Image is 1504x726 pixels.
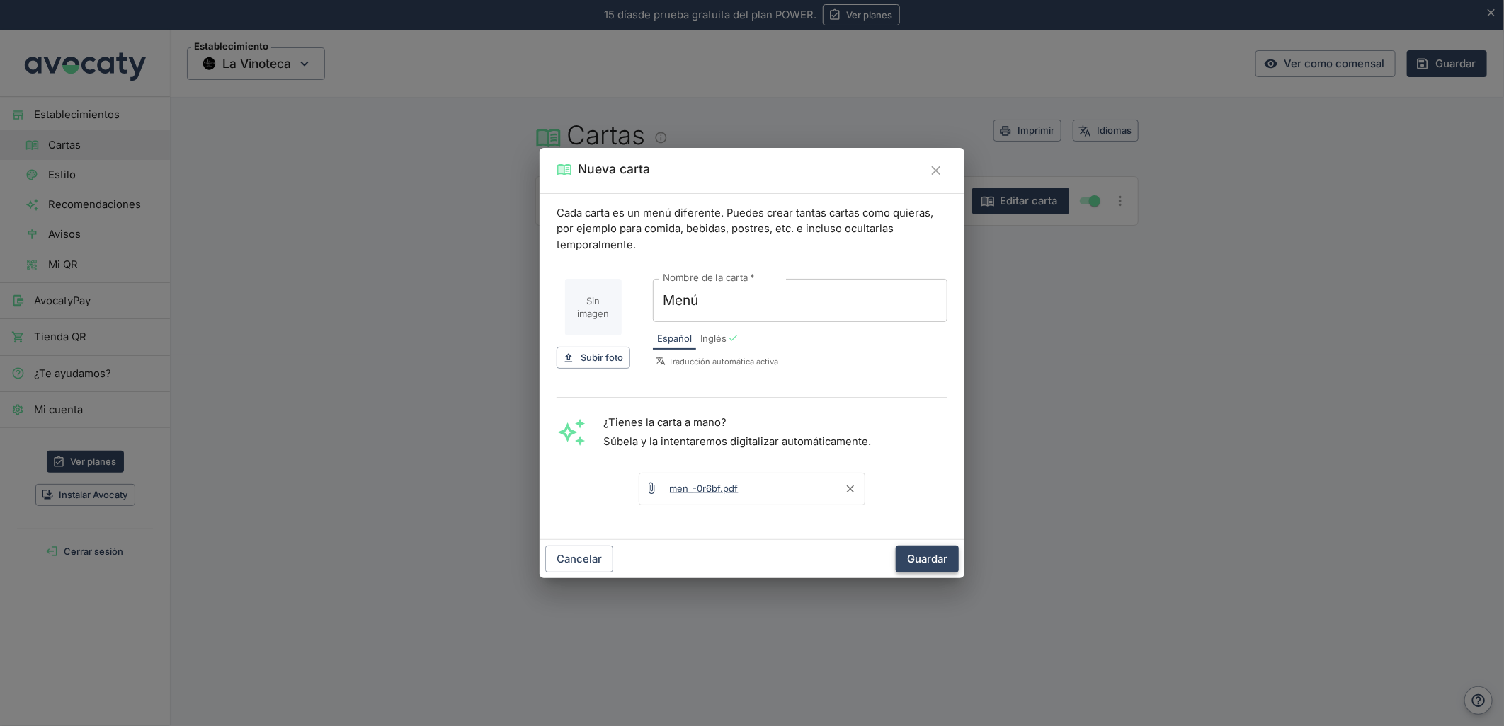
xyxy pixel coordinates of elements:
[657,332,692,346] span: Español
[841,479,861,500] button: Borrar fichero
[603,434,871,449] p: Súbela y la intentaremos digitalizar automáticamente.
[700,332,727,346] span: Inglés
[603,415,871,430] p: ¿Tienes la carta a mano?
[581,350,623,366] span: Subir foto
[670,483,739,494] a: men_-0r6bf.pdf
[663,272,755,285] label: Nombre de la carta
[656,356,666,366] svg: Símbolo de traducciones
[896,546,959,572] button: Guardar
[656,355,947,368] p: Traducción automática activa
[925,159,947,182] button: Cerrar
[557,205,947,253] p: Cada carta es un menú diferente. Puedes crear tantas cartas como quieras, por ejemplo para comida...
[728,333,739,343] div: Con traducción automática
[557,347,630,369] button: Subir foto
[545,546,613,572] button: Cancelar
[578,159,650,179] h2: Nueva carta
